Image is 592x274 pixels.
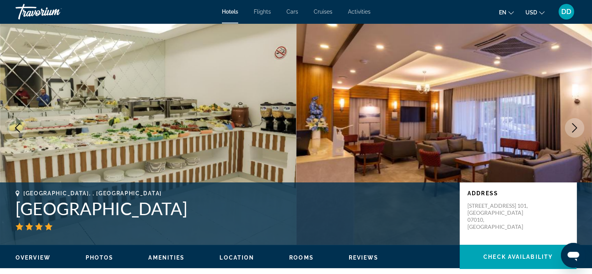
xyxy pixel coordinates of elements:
[222,9,238,15] a: Hotels
[525,9,537,16] span: USD
[16,255,51,261] span: Overview
[349,255,379,261] span: Reviews
[8,118,27,138] button: Previous image
[483,254,553,260] span: Check Availability
[148,255,184,261] span: Amenities
[148,254,184,261] button: Amenities
[460,245,576,269] button: Check Availability
[16,254,51,261] button: Overview
[254,9,271,15] a: Flights
[16,198,452,219] h1: [GEOGRAPHIC_DATA]
[467,190,569,196] p: Address
[467,202,530,230] p: [STREET_ADDRESS] 101, [GEOGRAPHIC_DATA] 07010, [GEOGRAPHIC_DATA]
[220,255,254,261] span: Location
[348,9,371,15] a: Activities
[86,255,114,261] span: Photos
[289,254,314,261] button: Rooms
[525,7,545,18] button: Change currency
[289,255,314,261] span: Rooms
[561,243,586,268] iframe: Кнопка запуска окна обмена сообщениями
[220,254,254,261] button: Location
[499,9,506,16] span: en
[86,254,114,261] button: Photos
[556,4,576,20] button: User Menu
[16,2,93,22] a: Travorium
[349,254,379,261] button: Reviews
[23,190,162,196] span: [GEOGRAPHIC_DATA], , [GEOGRAPHIC_DATA]
[286,9,298,15] a: Cars
[565,118,584,138] button: Next image
[499,7,514,18] button: Change language
[561,8,571,16] span: DD
[314,9,332,15] a: Cruises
